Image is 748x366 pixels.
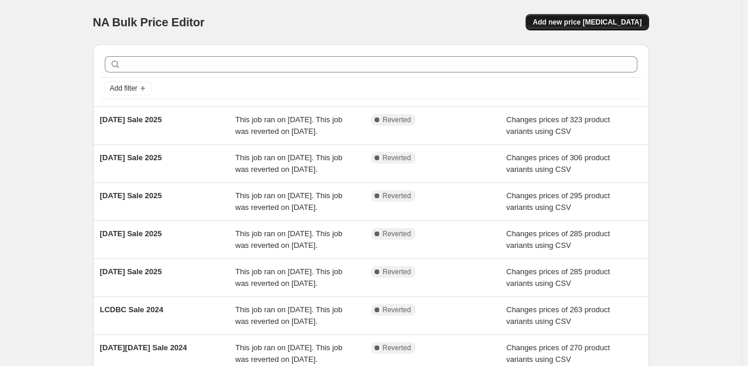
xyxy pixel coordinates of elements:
[383,115,411,125] span: Reverted
[506,191,610,212] span: Changes prices of 295 product variants using CSV
[110,84,138,93] span: Add filter
[235,153,342,174] span: This job ran on [DATE]. This job was reverted on [DATE].
[383,267,411,277] span: Reverted
[533,18,641,27] span: Add new price [MEDICAL_DATA]
[235,267,342,288] span: This job ran on [DATE]. This job was reverted on [DATE].
[506,115,610,136] span: Changes prices of 323 product variants using CSV
[526,14,649,30] button: Add new price [MEDICAL_DATA]
[506,153,610,174] span: Changes prices of 306 product variants using CSV
[100,229,162,238] span: [DATE] Sale 2025
[100,343,187,352] span: [DATE][DATE] Sale 2024
[100,267,162,276] span: [DATE] Sale 2025
[506,343,610,364] span: Changes prices of 270 product variants using CSV
[100,153,162,162] span: [DATE] Sale 2025
[100,305,163,314] span: LCDBC Sale 2024
[235,305,342,326] span: This job ran on [DATE]. This job was reverted on [DATE].
[235,343,342,364] span: This job ran on [DATE]. This job was reverted on [DATE].
[383,229,411,239] span: Reverted
[93,16,205,29] span: NA Bulk Price Editor
[506,267,610,288] span: Changes prices of 285 product variants using CSV
[383,153,411,163] span: Reverted
[383,191,411,201] span: Reverted
[383,305,411,315] span: Reverted
[235,229,342,250] span: This job ran on [DATE]. This job was reverted on [DATE].
[100,115,162,124] span: [DATE] Sale 2025
[100,191,162,200] span: [DATE] Sale 2025
[105,81,152,95] button: Add filter
[506,229,610,250] span: Changes prices of 285 product variants using CSV
[235,115,342,136] span: This job ran on [DATE]. This job was reverted on [DATE].
[235,191,342,212] span: This job ran on [DATE]. This job was reverted on [DATE].
[383,343,411,353] span: Reverted
[506,305,610,326] span: Changes prices of 263 product variants using CSV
